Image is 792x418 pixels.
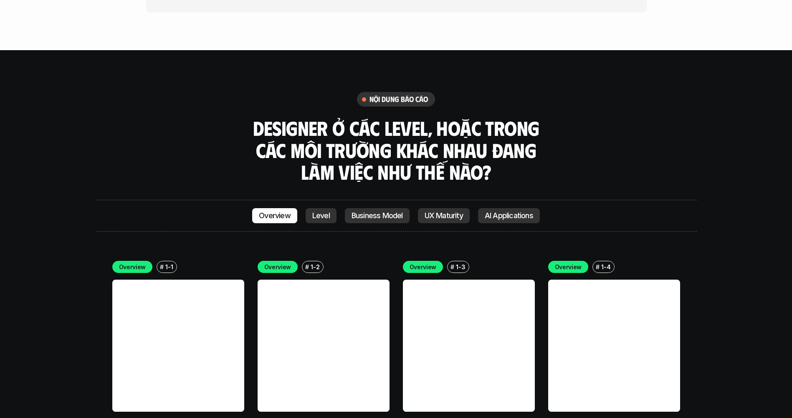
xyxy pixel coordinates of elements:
a: Level [306,208,337,223]
p: UX Maturity [425,212,463,220]
p: AI Applications [485,212,533,220]
p: 1-4 [601,263,610,271]
a: Business Model [345,208,410,223]
h6: # [160,264,164,270]
p: Business Model [352,212,403,220]
h6: nội dung báo cáo [369,94,428,104]
h3: Designer ở các level, hoặc trong các môi trường khác nhau đang làm việc như thế nào? [250,117,542,183]
h6: # [305,264,309,270]
p: Level [312,212,330,220]
p: Overview [259,212,291,220]
p: 1-2 [311,263,319,271]
p: 1-1 [165,263,173,271]
a: Overview [252,208,297,223]
p: 1-3 [456,263,465,271]
h6: # [450,264,454,270]
a: UX Maturity [418,208,470,223]
h6: # [596,264,600,270]
a: AI Applications [478,208,540,223]
p: Overview [119,263,146,271]
p: Overview [555,263,582,271]
p: Overview [410,263,437,271]
p: Overview [264,263,291,271]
